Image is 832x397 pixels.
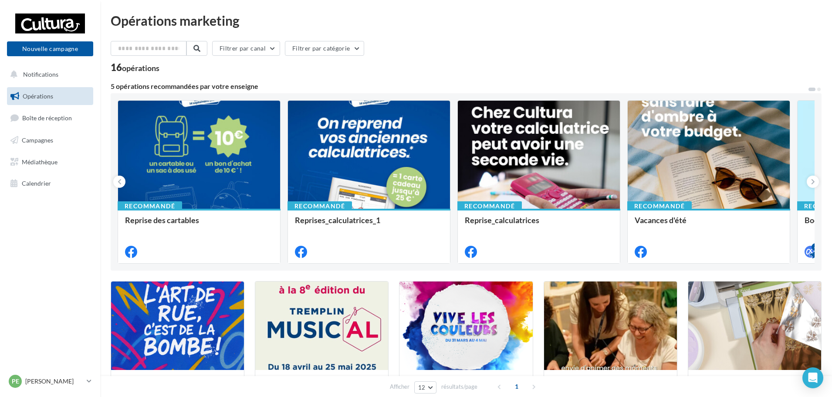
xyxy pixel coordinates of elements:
span: Boîte de réception [22,114,72,122]
div: Recommandé [118,201,182,211]
div: Recommandé [287,201,352,211]
button: 12 [414,381,436,394]
span: Opérations [23,92,53,100]
span: Médiathèque [22,158,57,165]
div: Recommandé [627,201,692,211]
span: Campagnes [22,136,53,144]
div: Reprise des cartables [125,216,273,233]
div: Reprise_calculatrices [465,216,613,233]
a: Médiathèque [5,153,95,171]
button: Filtrer par catégorie [285,41,364,56]
div: Vacances d'été [635,216,783,233]
a: Pe [PERSON_NAME] [7,373,93,390]
button: Nouvelle campagne [7,41,93,56]
span: 12 [418,384,426,391]
div: Recommandé [457,201,522,211]
div: Open Intercom Messenger [802,367,823,388]
span: Pe [12,377,19,386]
div: 5 opérations recommandées par votre enseigne [111,83,808,90]
span: Afficher [390,383,409,391]
a: Campagnes [5,131,95,149]
span: 1 [510,380,524,394]
a: Opérations [5,87,95,105]
div: opérations [122,64,159,72]
span: résultats/page [441,383,477,391]
span: Calendrier [22,180,51,187]
button: Notifications [5,65,91,84]
div: Opérations marketing [111,14,822,27]
a: Boîte de réception [5,109,95,127]
div: Reprises_calculatrices_1 [295,216,443,233]
div: 16 [111,63,159,72]
p: [PERSON_NAME] [25,377,83,386]
span: Notifications [23,71,58,78]
a: Calendrier [5,174,95,193]
div: 4 [812,243,819,251]
button: Filtrer par canal [212,41,280,56]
